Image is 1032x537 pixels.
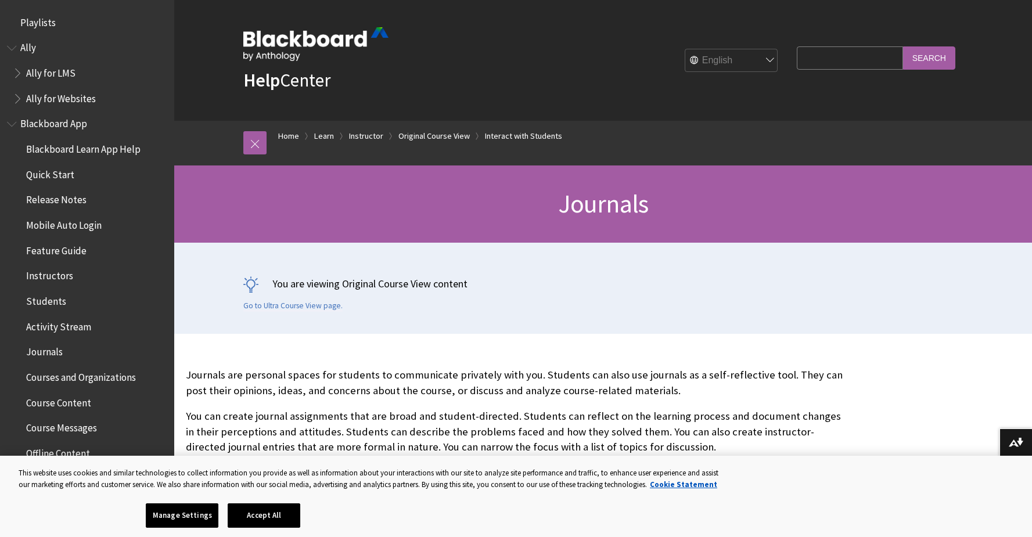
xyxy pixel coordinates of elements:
[650,480,717,489] a: More information about your privacy, opens in a new tab
[26,241,87,257] span: Feature Guide
[485,129,562,143] a: Interact with Students
[7,38,167,109] nav: Book outline for Anthology Ally Help
[398,129,470,143] a: Original Course View
[186,409,848,455] p: You can create journal assignments that are broad and student-directed. Students can reflect on t...
[26,367,136,383] span: Courses and Organizations
[26,215,102,231] span: Mobile Auto Login
[243,69,330,92] a: HelpCenter
[243,301,343,311] a: Go to Ultra Course View page.
[26,343,63,358] span: Journals
[146,503,218,528] button: Manage Settings
[26,393,91,409] span: Course Content
[558,188,649,219] span: Journals
[314,129,334,143] a: Learn
[349,129,383,143] a: Instructor
[26,190,87,206] span: Release Notes
[903,46,955,69] input: Search
[26,444,90,459] span: Offline Content
[26,291,66,307] span: Students
[26,89,96,104] span: Ally for Websites
[243,27,389,61] img: Blackboard by Anthology
[26,139,141,155] span: Blackboard Learn App Help
[243,276,963,291] p: You are viewing Original Course View content
[7,13,167,33] nav: Book outline for Playlists
[26,63,75,79] span: Ally for LMS
[228,503,300,528] button: Accept All
[685,49,778,73] select: Site Language Selector
[19,467,722,490] div: This website uses cookies and similar technologies to collect information you provide as well as ...
[20,13,56,28] span: Playlists
[243,69,280,92] strong: Help
[278,129,299,143] a: Home
[26,266,73,282] span: Instructors
[26,317,91,333] span: Activity Stream
[20,38,36,54] span: Ally
[186,367,848,398] p: Journals are personal spaces for students to communicate privately with you. Students can also us...
[20,114,87,130] span: Blackboard App
[26,419,97,434] span: Course Messages
[26,165,74,181] span: Quick Start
